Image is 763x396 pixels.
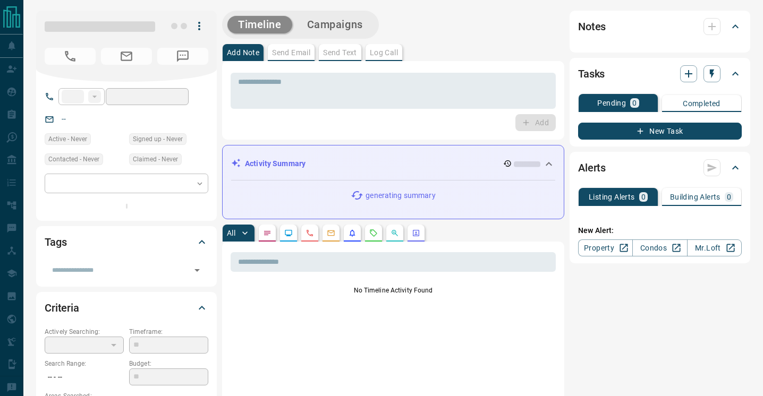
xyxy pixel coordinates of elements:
p: generating summary [366,190,435,201]
h2: Tasks [578,65,605,82]
p: Search Range: [45,359,124,368]
span: No Number [45,48,96,65]
p: Budget: [129,359,208,368]
p: 0 [727,193,731,201]
span: Claimed - Never [133,154,178,165]
h2: Tags [45,234,66,251]
span: Signed up - Never [133,134,183,144]
svg: Calls [306,229,314,237]
svg: Requests [369,229,378,237]
span: Active - Never [48,134,87,144]
p: Activity Summary [245,158,306,169]
svg: Lead Browsing Activity [284,229,293,237]
p: New Alert: [578,225,742,236]
svg: Emails [327,229,335,237]
p: No Timeline Activity Found [231,286,556,295]
p: Add Note [227,49,259,56]
p: Actively Searching: [45,327,124,337]
span: No Number [157,48,208,65]
h2: Alerts [578,159,606,176]
svg: Agent Actions [412,229,420,237]
p: Listing Alerts [589,193,635,201]
h2: Criteria [45,299,79,316]
p: 0 [632,99,637,107]
svg: Listing Alerts [348,229,357,237]
div: Notes [578,14,742,39]
p: Pending [597,99,626,107]
a: -- [62,115,66,123]
a: Property [578,239,633,256]
button: Campaigns [296,16,374,33]
h2: Notes [578,18,606,35]
button: New Task [578,123,742,140]
div: Alerts [578,155,742,180]
div: Tasks [578,61,742,87]
a: Condos [632,239,687,256]
p: Completed [683,100,720,107]
p: -- - -- [45,368,124,386]
div: Tags [45,229,208,255]
svg: Opportunities [391,229,399,237]
svg: Notes [263,229,272,237]
button: Open [190,263,205,278]
a: Mr.Loft [687,239,742,256]
div: Criteria [45,295,208,321]
p: All [227,229,235,237]
div: Activity Summary [231,154,555,174]
p: Timeframe: [129,327,208,337]
p: 0 [641,193,646,201]
span: Contacted - Never [48,154,99,165]
button: Timeline [227,16,292,33]
span: No Email [101,48,152,65]
p: Building Alerts [670,193,720,201]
